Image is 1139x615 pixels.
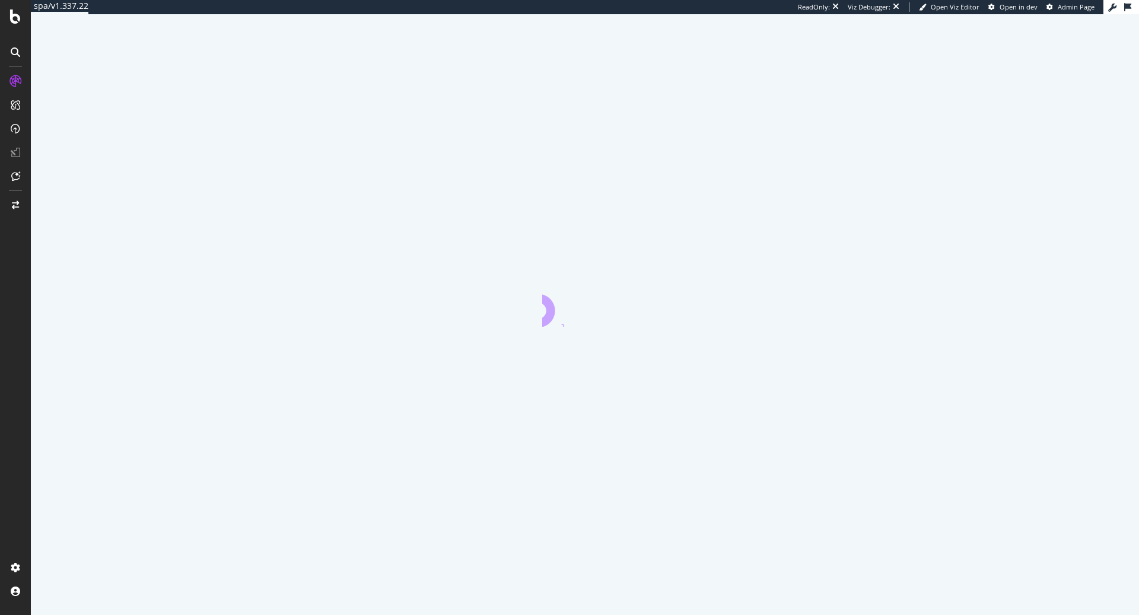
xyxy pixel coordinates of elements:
[1058,2,1095,11] span: Admin Page
[542,284,628,327] div: animation
[919,2,979,12] a: Open Viz Editor
[1000,2,1038,11] span: Open in dev
[848,2,890,12] div: Viz Debugger:
[931,2,979,11] span: Open Viz Editor
[798,2,830,12] div: ReadOnly:
[1046,2,1095,12] a: Admin Page
[988,2,1038,12] a: Open in dev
